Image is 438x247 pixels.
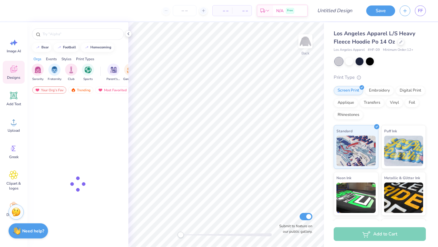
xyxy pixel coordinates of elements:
span: Club [68,77,75,82]
button: filter button [123,64,137,82]
div: football [63,46,76,49]
div: Back [301,50,309,56]
span: FF [418,7,423,14]
button: filter button [82,64,94,82]
div: Print Type [334,74,426,81]
div: filter for Club [65,64,77,82]
div: filter for Sorority [32,64,44,82]
span: Decorate [6,212,21,217]
img: trend_line.gif [35,46,40,49]
img: Club Image [68,66,75,73]
span: Game Day [123,77,137,82]
span: Los Angeles Apparel L/S Heavy Fleece Hoodie Po 14 Oz [334,30,415,45]
div: Trending [68,86,93,94]
div: Events [46,56,57,62]
label: Submit to feature on our public gallery. [276,223,312,234]
div: Your Org's Fav [32,86,66,94]
button: filter button [106,64,120,82]
div: Vinyl [386,98,403,107]
img: Puff Ink [384,136,423,166]
div: filter for Fraternity [48,64,61,82]
span: # HF-09 [368,47,380,53]
div: Accessibility label [178,232,184,238]
div: Styles [61,56,71,62]
div: Digital Print [396,86,425,95]
span: – – [216,8,228,14]
div: Print Types [76,56,94,62]
div: Most Favorited [95,86,130,94]
button: filter button [48,64,61,82]
img: Standard [336,136,376,166]
input: – – [173,5,196,16]
span: Los Angeles Apparel [334,47,365,53]
img: Sorority Image [34,66,41,73]
input: Try "Alpha" [42,31,120,37]
div: Screen Print [334,86,363,95]
div: Foil [405,98,419,107]
img: trend_line.gif [84,46,89,49]
span: Neon Ink [336,175,351,181]
div: filter for Game Day [123,64,137,82]
span: Image AI [7,49,21,54]
div: Transfers [360,98,384,107]
img: most_fav.gif [35,88,40,92]
img: Game Day Image [127,66,134,73]
span: Puff Ink [384,128,397,134]
span: Upload [8,128,20,133]
button: homecoming [81,43,114,52]
span: Greek [9,155,19,159]
img: most_fav.gif [98,88,103,92]
span: Designs [7,75,20,80]
input: Untitled Design [312,5,357,17]
button: filter button [32,64,44,82]
span: N/A [276,8,283,14]
button: football [54,43,79,52]
img: Neon Ink [336,183,376,213]
img: trend_line.gif [57,46,62,49]
img: Back [299,35,311,47]
button: filter button [65,64,77,82]
span: – – [236,8,248,14]
span: Add Text [6,102,21,106]
span: Free [287,9,293,13]
div: filter for Parent's Weekend [106,64,120,82]
span: Parent's Weekend [106,77,120,82]
div: filter for Sports [82,64,94,82]
div: Embroidery [365,86,394,95]
strong: Need help? [22,228,44,234]
div: Rhinestones [334,110,363,120]
div: Orgs [33,56,41,62]
span: Minimum Order: 12 + [383,47,413,53]
img: Sports Image [85,66,92,73]
img: Fraternity Image [51,66,58,73]
span: Sorority [32,77,43,82]
img: Parent's Weekend Image [110,66,117,73]
div: bear [41,46,49,49]
button: Save [366,5,395,16]
span: Clipart & logos [4,181,24,191]
span: Standard [336,128,353,134]
img: trending.gif [71,88,76,92]
img: Metallic & Glitter Ink [384,183,423,213]
span: Fraternity [48,77,61,82]
div: Applique [334,98,358,107]
button: bear [32,43,51,52]
div: homecoming [90,46,111,49]
span: Sports [83,77,93,82]
a: FF [415,5,426,16]
span: Metallic & Glitter Ink [384,175,420,181]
